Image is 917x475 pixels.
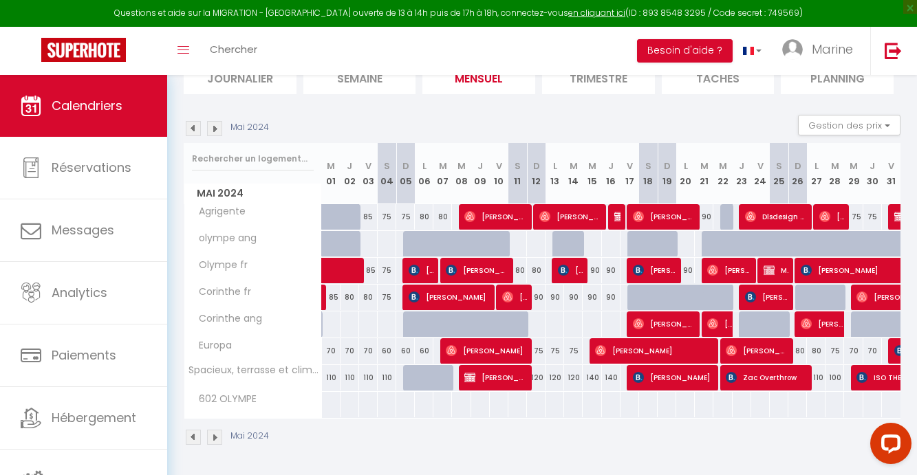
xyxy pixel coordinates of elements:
[588,159,596,173] abbr: M
[558,257,583,283] span: [PERSON_NAME]
[602,285,621,310] div: 90
[564,285,583,310] div: 90
[341,143,359,204] th: 02
[378,143,396,204] th: 04
[807,365,826,390] div: 110
[303,60,416,94] li: Semaine
[496,159,502,173] abbr: V
[192,146,314,171] input: Rechercher un logement...
[844,338,863,364] div: 70
[457,159,466,173] abbr: M
[490,143,508,204] th: 10
[230,121,269,134] p: Mai 2024
[186,285,255,300] span: Corinthe fr
[452,143,471,204] th: 08
[508,258,527,283] div: 80
[602,365,621,390] div: 140
[433,204,452,230] div: 80
[676,143,695,204] th: 20
[764,257,788,283] span: Max .
[546,338,564,364] div: 75
[184,60,296,94] li: Journalier
[365,159,371,173] abbr: V
[327,159,335,173] abbr: M
[739,159,744,173] abbr: J
[602,258,621,283] div: 90
[795,159,801,173] abbr: D
[322,338,341,364] div: 70
[402,159,409,173] abbr: D
[788,338,807,364] div: 80
[814,159,819,173] abbr: L
[770,143,788,204] th: 25
[831,159,839,173] abbr: M
[471,143,490,204] th: 09
[863,338,882,364] div: 70
[885,42,902,59] img: logout
[502,284,527,310] span: [PERSON_NAME]
[533,159,540,173] abbr: D
[888,159,894,173] abbr: V
[772,27,870,75] a: ... Marine
[186,204,249,219] span: Agrigente
[527,143,546,204] th: 12
[812,41,853,58] span: Marine
[583,365,601,390] div: 140
[850,159,858,173] abbr: M
[546,143,564,204] th: 13
[745,203,807,230] span: Dlsdesign Decorateur
[707,311,732,337] span: [PERSON_NAME]
[882,143,900,204] th: 31
[595,338,713,364] span: [PERSON_NAME]
[707,257,751,283] span: [PERSON_NAME]
[700,159,709,173] abbr: M
[230,430,269,443] p: Mai 2024
[684,159,688,173] abbr: L
[819,203,844,230] span: [PERSON_NAME]
[446,338,526,364] span: [PERSON_NAME]
[527,258,546,283] div: 80
[359,143,378,204] th: 03
[633,364,713,390] span: [PERSON_NAME]
[658,143,676,204] th: 19
[863,204,882,230] div: 75
[583,285,601,310] div: 90
[564,338,583,364] div: 75
[726,338,788,364] span: [PERSON_NAME]
[186,365,324,375] span: Spacieux, terrasse et climatisé
[415,143,433,204] th: 06
[844,143,863,204] th: 29
[508,143,527,204] th: 11
[546,285,564,310] div: 90
[801,311,844,337] span: [PERSON_NAME]
[52,221,114,239] span: Messages
[186,231,260,246] span: olympe ang
[695,143,713,204] th: 21
[322,285,329,311] a: [PERSON_NAME]
[633,257,676,283] span: [PERSON_NAME]
[633,311,695,337] span: [PERSON_NAME] [PERSON_NAME]
[844,204,863,230] div: 75
[341,338,359,364] div: 70
[52,346,116,364] span: Paiements
[527,285,546,310] div: 90
[322,143,341,204] th: 01
[564,143,583,204] th: 14
[539,203,601,230] span: [PERSON_NAME]
[781,60,894,94] li: Planning
[52,159,131,176] span: Réservations
[199,27,268,75] a: Chercher
[621,143,639,204] th: 17
[415,338,433,364] div: 60
[409,257,433,283] span: [PERSON_NAME]
[719,159,727,173] abbr: M
[546,365,564,390] div: 120
[645,159,651,173] abbr: S
[52,284,107,301] span: Analytics
[378,338,396,364] div: 60
[757,159,764,173] abbr: V
[570,159,578,173] abbr: M
[464,203,526,230] span: [PERSON_NAME]
[515,159,521,173] abbr: S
